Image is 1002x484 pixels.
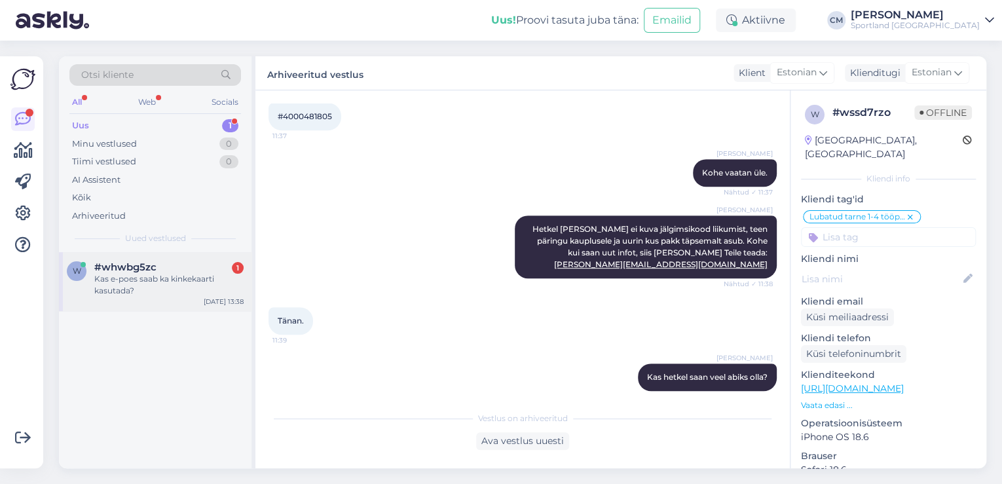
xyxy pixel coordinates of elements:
span: Vestlus on arhiveeritud [478,413,568,424]
span: 11:37 [272,131,322,141]
p: Vaata edasi ... [801,400,976,411]
span: Estonian [777,65,817,80]
p: Kliendi tag'id [801,193,976,206]
input: Lisa nimi [802,272,961,286]
span: w [73,266,81,276]
div: Kliendi info [801,173,976,185]
div: # wssd7rzo [832,105,914,121]
p: Kliendi email [801,295,976,308]
p: Klienditeekond [801,368,976,382]
div: AI Assistent [72,174,121,187]
b: Uus! [491,14,516,26]
a: [PERSON_NAME]Sportland [GEOGRAPHIC_DATA] [851,10,994,31]
span: w [811,109,819,119]
span: Uued vestlused [125,233,186,244]
div: [DATE] 13:38 [204,297,244,307]
input: Lisa tag [801,227,976,247]
span: Kas hetkel saan veel abiks olla? [647,372,768,382]
span: 11:39 [724,392,773,401]
span: [PERSON_NAME] [716,205,773,215]
p: Kliendi telefon [801,331,976,345]
span: Nähtud ✓ 11:38 [724,279,773,289]
span: Nähtud ✓ 11:37 [724,187,773,197]
div: 1 [232,262,244,274]
span: Tänan. [278,316,304,326]
div: Kas e-poes saab ka kinkekaarti kasutada? [94,273,244,297]
div: Klient [733,66,766,80]
button: Emailid [644,8,700,33]
div: [GEOGRAPHIC_DATA], [GEOGRAPHIC_DATA] [805,134,963,161]
p: iPhone OS 18.6 [801,430,976,444]
div: Socials [209,94,241,111]
div: Küsi telefoninumbrit [801,345,906,363]
span: Hetkel [PERSON_NAME] ei kuva jälgimsikood liikumist, teen päringu kauplusele ja uurin kus pakk tä... [532,224,770,269]
div: 1 [222,119,238,132]
span: [PERSON_NAME] [716,149,773,158]
div: [PERSON_NAME] [851,10,980,20]
span: [PERSON_NAME] [716,353,773,363]
div: Uus [72,119,89,132]
div: Web [136,94,158,111]
div: Arhiveeritud [72,210,126,223]
a: [URL][DOMAIN_NAME] [801,382,904,394]
label: Arhiveeritud vestlus [267,64,363,82]
span: Estonian [912,65,952,80]
div: Proovi tasuta juba täna: [491,12,639,28]
div: Ava vestlus uuesti [476,432,569,450]
span: #4000481805 [278,111,332,121]
div: Kõik [72,191,91,204]
a: [PERSON_NAME][EMAIL_ADDRESS][DOMAIN_NAME] [554,259,768,269]
p: Safari 18.6 [801,463,976,477]
div: 0 [219,155,238,168]
span: Offline [914,105,972,120]
div: All [69,94,84,111]
div: Minu vestlused [72,138,137,151]
p: Brauser [801,449,976,463]
div: Aktiivne [716,9,796,32]
span: Kohe vaatan üle. [702,168,768,177]
p: Operatsioonisüsteem [801,417,976,430]
img: Askly Logo [10,67,35,92]
span: Otsi kliente [81,68,134,82]
span: #whwbg5zc [94,261,157,273]
div: Klienditugi [845,66,900,80]
div: Sportland [GEOGRAPHIC_DATA] [851,20,980,31]
span: 11:39 [272,335,322,345]
div: Tiimi vestlused [72,155,136,168]
p: Kliendi nimi [801,252,976,266]
div: 0 [219,138,238,151]
div: CM [827,11,845,29]
div: Küsi meiliaadressi [801,308,894,326]
span: Lubatud tarne 1-4 tööpäeva ületatud [809,213,906,221]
